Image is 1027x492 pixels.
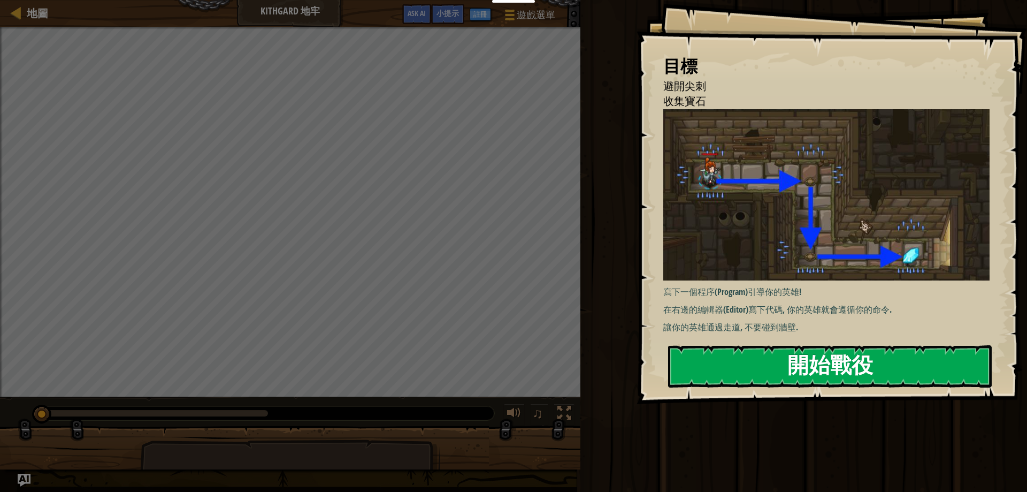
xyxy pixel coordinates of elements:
[470,8,491,21] button: 註冊
[650,79,987,94] li: 避開尖刺
[668,345,992,388] button: 開始戰役
[517,8,555,22] span: 遊戲選單
[503,404,525,426] button: 調整音量
[663,321,998,334] p: 讓你的英雄通過走道, 不要碰到牆壁.
[402,4,431,24] button: Ask AI
[650,94,987,109] li: 收集寶石
[663,109,998,281] img: Kithgard 地牢
[436,8,459,18] span: 小提示
[496,4,562,29] button: 遊戲選單
[663,94,706,108] span: 收集寶石
[663,304,998,316] p: 在右邊的編輯器(Editor)寫下代碼, 你的英雄就會遵循你的命令.
[532,405,543,421] span: ♫
[530,404,548,426] button: ♫
[663,286,998,298] p: 寫下一個程序(Program)引導你的英雄!
[408,8,426,18] span: Ask AI
[554,404,575,426] button: 切換全螢幕
[663,54,990,79] div: 目標
[18,474,30,487] button: Ask AI
[27,6,48,20] span: 地圖
[21,6,48,20] a: 地圖
[663,79,706,93] span: 避開尖刺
